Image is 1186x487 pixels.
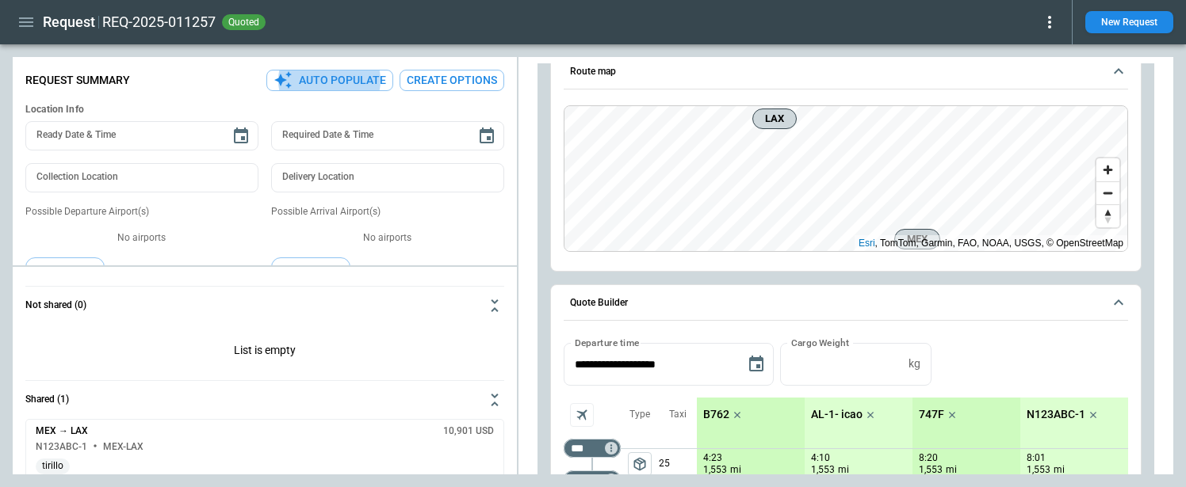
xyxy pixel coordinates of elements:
div: Too short [564,439,621,458]
h6: Route map [570,67,616,77]
p: 1,553 [703,463,727,477]
h6: Shared (1) [25,394,69,405]
button: Choose date [471,120,503,152]
p: Possible Departure Airport(s) [25,205,258,219]
button: Choose date [225,120,257,152]
span: MEX [901,231,933,247]
span: package_2 [632,456,648,472]
p: B762 [703,408,729,421]
p: Type [629,408,650,421]
p: Request Summary [25,74,130,87]
p: No airports [25,231,258,245]
button: [GEOGRAPHIC_DATA] [271,257,350,285]
p: 4:23 [703,452,722,464]
p: 8:20 [919,452,938,464]
div: , TomTom, Garmin, FAO, NOAA, USGS, © OpenStreetMap [859,235,1123,251]
button: Zoom out [1096,181,1119,204]
p: mi [730,463,741,477]
button: Zoom in [1096,158,1119,181]
span: Type of sector [628,452,652,476]
label: Cargo Weight [791,336,849,349]
p: Possible Arrival Airport(s) [271,205,504,219]
p: mi [1054,463,1065,477]
button: Route map [564,54,1128,90]
h6: MEX → LAX [36,426,88,436]
h6: Not shared (0) [25,300,86,310]
h6: 10,901 USD [443,426,494,436]
button: Not shared (0) [25,287,504,325]
span: quoted [225,17,262,28]
p: 1,553 [811,463,835,477]
span: Aircraft selection [570,403,594,427]
h6: N123ABC-1 [36,442,87,452]
button: Reset bearing to north [1096,204,1119,227]
p: kg [909,357,920,371]
button: New Request [1085,11,1173,33]
button: Auto Populate [266,70,393,91]
p: 8:01 [1027,452,1046,464]
button: left aligned [628,452,652,476]
button: [GEOGRAPHIC_DATA] [25,257,105,285]
button: Create Options [400,70,504,91]
p: Taxi [669,408,687,421]
p: No airports [271,231,504,245]
p: 1,553 [1027,463,1050,477]
h6: Location Info [25,104,504,116]
canvas: Map [564,106,1127,251]
div: Not shared (0) [25,325,504,380]
h1: Request [43,13,95,32]
p: 747F [919,408,944,421]
h6: MEX-LAX [103,442,143,452]
h6: Quote Builder [570,298,628,308]
p: mi [838,463,849,477]
label: Departure time [575,336,640,349]
p: N123ABC-1 [1027,408,1085,421]
button: Shared (1) [25,381,504,419]
a: Esri [859,238,875,249]
p: 25 [659,449,697,479]
p: List is empty [25,325,504,380]
h2: REQ-2025-011257 [102,13,216,32]
p: AL-1- icao [811,408,863,421]
button: Quote Builder [564,285,1128,321]
p: 1,553 [919,463,943,477]
p: 4:10 [811,452,830,464]
p: mi [946,463,957,477]
span: LAX [759,111,790,127]
span: tirillo [36,460,70,472]
button: Choose date, selected date is Aug 28, 2025 [740,348,772,380]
